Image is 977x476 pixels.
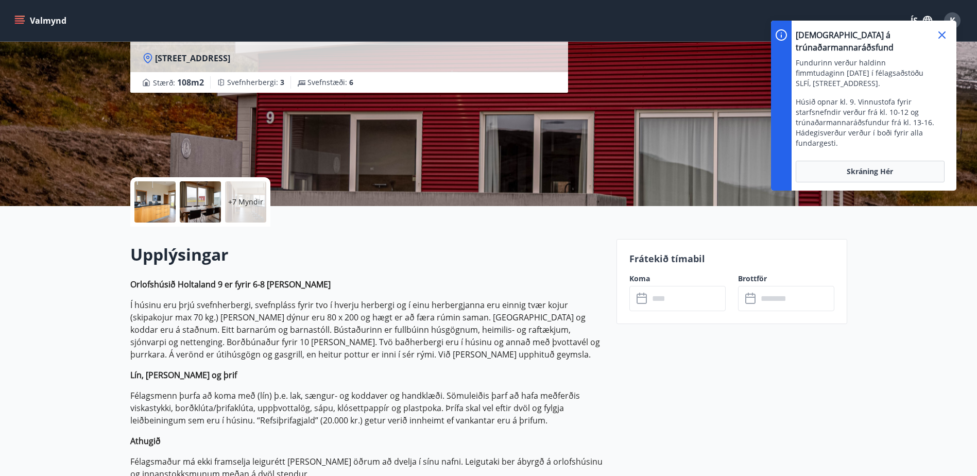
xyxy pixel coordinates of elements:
[280,77,284,87] span: 3
[629,252,834,265] p: Frátekið tímabil
[796,58,936,89] p: Fundurinn verður haldinn fimmtudaginn [DATE] í félagsaðstöðu SLFÍ, [STREET_ADDRESS].
[847,166,893,177] span: Skráning hér
[130,389,604,427] p: Félagsmenn þurfa að koma með (lín) þ.e. lak, sængur- og koddaver og handklæði. Sömuleiðis þarf að...
[629,274,726,284] label: Koma
[950,15,955,26] span: K
[177,77,204,88] span: 108 m2
[349,77,353,87] span: 6
[228,197,263,207] p: +7 Myndir
[940,8,965,33] button: K
[796,161,945,182] button: Skráning hér
[796,97,936,148] p: Húsið opnar kl. 9. Vinnustofa fyrir starfsnefndir verður frá kl. 10-12 og trúnaðarmannaráðsfundur...
[130,279,331,290] strong: Orlofshúsið Holtaland 9 er fyrir 6-8 [PERSON_NAME]
[905,11,938,30] button: ÍS
[738,274,834,284] label: Brottför
[130,243,604,266] h2: Upplýsingar
[307,77,353,88] span: Svefnstæði :
[153,76,204,89] span: Stærð :
[130,369,237,381] strong: Lín, [PERSON_NAME] og þrif
[130,435,161,447] strong: Athugið
[796,29,936,54] p: [DEMOGRAPHIC_DATA] á trúnaðarmannaráðsfund
[130,299,604,361] p: Í húsinu eru þrjú svefnherbergi, svefnpláss fyrir tvo í hverju herbergi og í einu herbergjanna er...
[12,11,71,30] button: menu
[227,77,284,88] span: Svefnherbergi :
[155,53,230,64] span: [STREET_ADDRESS]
